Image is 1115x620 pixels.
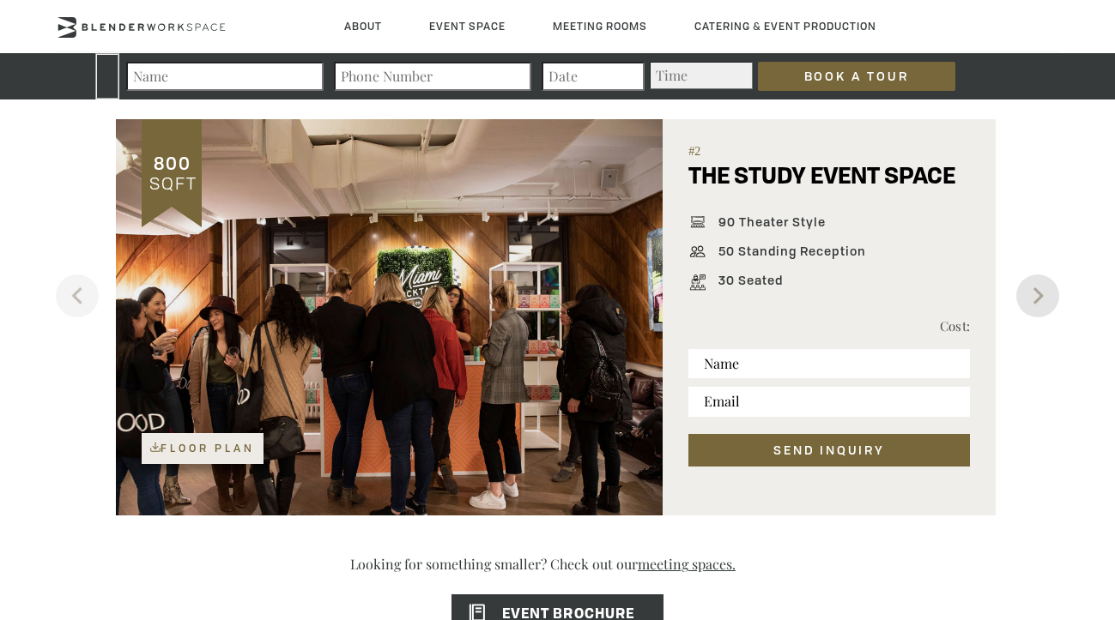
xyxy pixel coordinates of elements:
h5: THE STUDY EVENT SPACE [688,165,955,208]
button: SEND INQUIRY [688,434,970,467]
span: SQFT [146,172,197,195]
span: 30 Seated [710,274,783,292]
input: Date [542,62,645,91]
p: Cost: [829,316,970,336]
span: 50 Standing Reception [710,244,866,263]
span: 800 [152,152,191,175]
button: Previous [56,274,99,317]
span: 90 Theater Style [710,215,826,234]
input: Name [126,62,324,91]
input: Phone Number [334,62,531,91]
a: meeting spaces. [638,541,765,587]
input: Name [688,349,970,378]
span: #2 [688,145,970,164]
a: Floor Plan [142,433,264,464]
input: Book a Tour [758,62,955,91]
button: Next [1016,274,1059,317]
input: Email [688,387,970,416]
p: Looking for something smaller? Check out our [106,555,1009,590]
